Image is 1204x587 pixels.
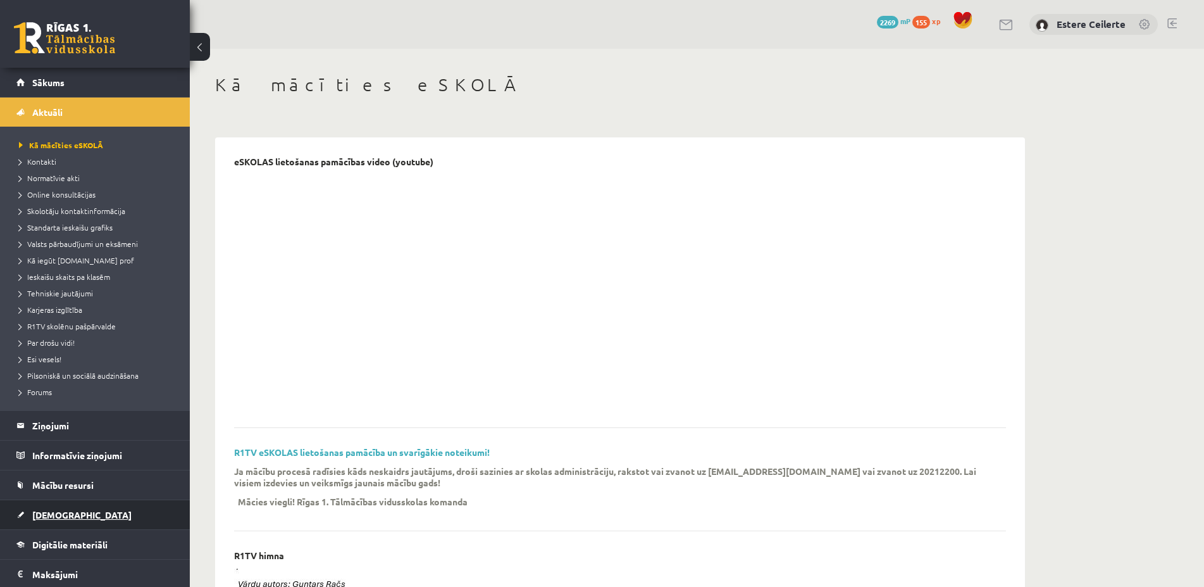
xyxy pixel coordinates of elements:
[19,222,177,233] a: Standarta ieskaišu grafiks
[215,74,1025,96] h1: Kā mācīties eSKOLĀ
[234,465,987,488] p: Ja mācību procesā radīsies kāds neskaidrs jautājums, droši sazinies ar skolas administrāciju, rak...
[19,140,103,150] span: Kā mācīties eSKOLĀ
[19,370,139,381] span: Pilsoniskā un sociālā audzināšana
[19,387,52,397] span: Forums
[19,239,138,249] span: Valsts pārbaudījumi un eksāmeni
[14,22,115,54] a: Rīgas 1. Tālmācības vidusskola
[234,550,284,561] p: R1TV himna
[16,500,174,529] a: [DEMOGRAPHIC_DATA]
[234,156,433,167] p: eSKOLAS lietošanas pamācības video (youtube)
[19,304,177,315] a: Karjeras izglītība
[19,287,177,299] a: Tehniskie jautājumi
[32,411,174,440] legend: Ziņojumi
[16,68,174,97] a: Sākums
[19,337,177,348] a: Par drošu vidi!
[912,16,946,26] a: 155 xp
[19,255,134,265] span: Kā iegūt [DOMAIN_NAME] prof
[900,16,910,26] span: mP
[19,272,110,282] span: Ieskaišu skaits pa klasēm
[238,496,295,507] p: Mācies viegli!
[32,479,94,491] span: Mācību resursi
[32,509,132,521] span: [DEMOGRAPHIC_DATA]
[32,539,108,550] span: Digitālie materiāli
[19,238,177,249] a: Valsts pārbaudījumi un eksāmeni
[19,305,82,315] span: Karjeras izglītība
[19,172,177,184] a: Normatīvie akti
[1036,19,1048,32] img: Estere Ceilerte
[19,288,93,298] span: Tehniskie jautājumi
[19,353,177,365] a: Esi vesels!
[19,205,177,217] a: Skolotāju kontaktinformācija
[297,496,468,507] p: Rīgas 1. Tālmācības vidusskolas komanda
[19,354,61,364] span: Esi vesels!
[234,446,490,458] a: R1TV eSKOLAS lietošanas pamācība un svarīgākie noteikumi!
[19,255,177,266] a: Kā iegūt [DOMAIN_NAME] prof
[932,16,940,26] span: xp
[16,411,174,440] a: Ziņojumi
[19,139,177,151] a: Kā mācīties eSKOLĀ
[19,271,177,282] a: Ieskaišu skaits pa klasēm
[19,156,177,167] a: Kontakti
[19,222,113,232] span: Standarta ieskaišu grafiks
[16,530,174,559] a: Digitālie materiāli
[877,16,910,26] a: 2269 mP
[19,386,177,398] a: Forums
[19,173,80,183] span: Normatīvie akti
[19,189,96,199] span: Online konsultācijas
[16,441,174,470] a: Informatīvie ziņojumi
[912,16,930,28] span: 155
[19,321,116,331] span: R1TV skolēnu pašpārvalde
[19,206,125,216] span: Skolotāju kontaktinformācija
[19,338,75,348] span: Par drošu vidi!
[32,106,63,118] span: Aktuāli
[19,156,56,167] span: Kontakti
[1057,18,1126,30] a: Estere Ceilerte
[877,16,898,28] span: 2269
[19,189,177,200] a: Online konsultācijas
[32,441,174,470] legend: Informatīvie ziņojumi
[16,98,174,127] a: Aktuāli
[32,77,65,88] span: Sākums
[19,320,177,332] a: R1TV skolēnu pašpārvalde
[16,470,174,500] a: Mācību resursi
[19,370,177,381] a: Pilsoniskā un sociālā audzināšana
